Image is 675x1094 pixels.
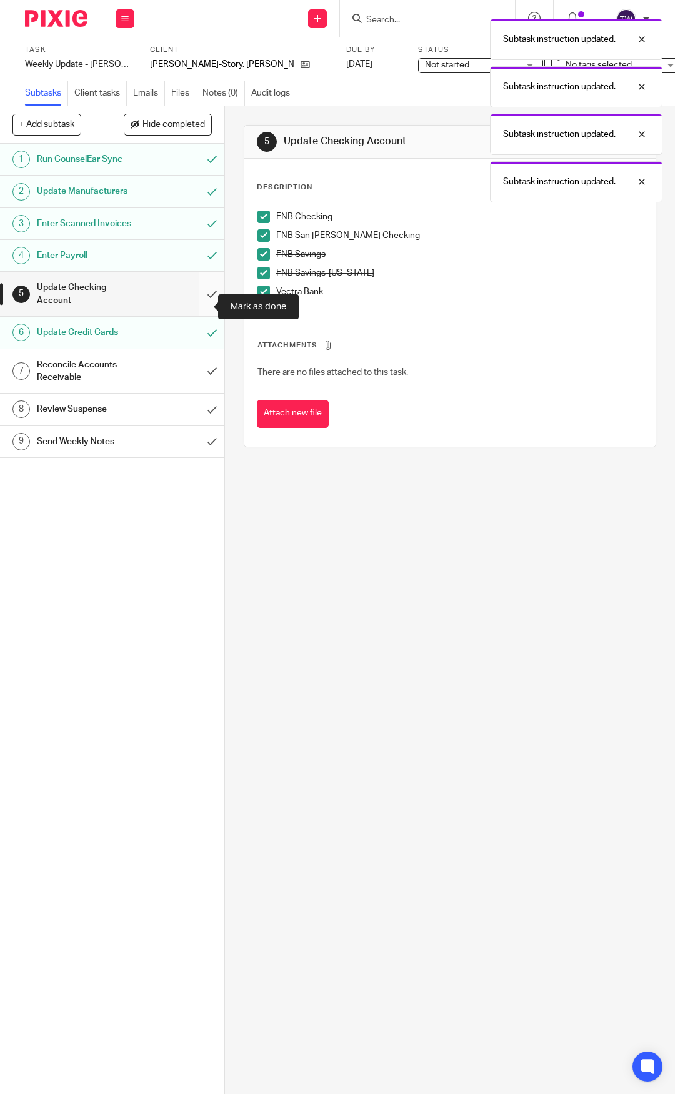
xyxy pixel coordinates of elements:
div: 8 [12,400,30,418]
h1: Review Suspense [37,400,137,419]
span: There are no files attached to this task. [257,368,408,377]
p: FNB Savings-[US_STATE] [276,267,642,279]
p: FNB Checking [276,211,642,223]
button: Attach new file [257,400,329,428]
a: Notes (0) [202,81,245,106]
div: 7 [12,362,30,380]
span: Attachments [257,342,317,349]
a: Audit logs [251,81,296,106]
img: Pixie [25,10,87,27]
p: [PERSON_NAME]-Story, [PERSON_NAME] [150,58,294,71]
div: 5 [257,132,277,152]
button: Hide completed [124,114,212,135]
div: Weekly Update - Arriola-Story [25,58,134,71]
span: Hide completed [142,120,205,130]
h1: Reconcile Accounts Receivable [37,356,137,387]
label: Task [25,45,134,55]
p: Description [257,182,312,192]
img: svg%3E [616,9,636,29]
div: 1 [12,151,30,168]
p: FNB San [PERSON_NAME] Checking [276,229,642,242]
div: 6 [12,324,30,341]
a: Emails [133,81,165,106]
h1: Run CounselEar Sync [37,150,137,169]
h1: Update Manufacturers [37,182,137,201]
p: Subtask instruction updated. [503,33,616,46]
a: Subtasks [25,81,68,106]
h1: Update Credit Cards [37,323,137,342]
a: Client tasks [74,81,127,106]
div: 4 [12,247,30,264]
p: Subtask instruction updated. [503,128,616,141]
h1: Enter Payroll [37,246,137,265]
p: FNB Savings [276,248,642,261]
div: 2 [12,183,30,201]
div: 3 [12,215,30,232]
p: Subtask instruction updated. [503,81,616,93]
h1: Send Weekly Notes [37,432,137,451]
p: Vectra Bank [276,286,642,298]
h1: Enter Scanned Invoices [37,214,137,233]
button: + Add subtask [12,114,81,135]
h1: Update Checking Account [284,135,477,148]
label: Client [150,45,331,55]
a: Files [171,81,196,106]
p: Subtask instruction updated. [503,176,616,188]
div: Weekly Update - [PERSON_NAME]-Story [25,58,134,71]
div: 5 [12,286,30,303]
div: 9 [12,433,30,450]
h1: Update Checking Account [37,278,137,310]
